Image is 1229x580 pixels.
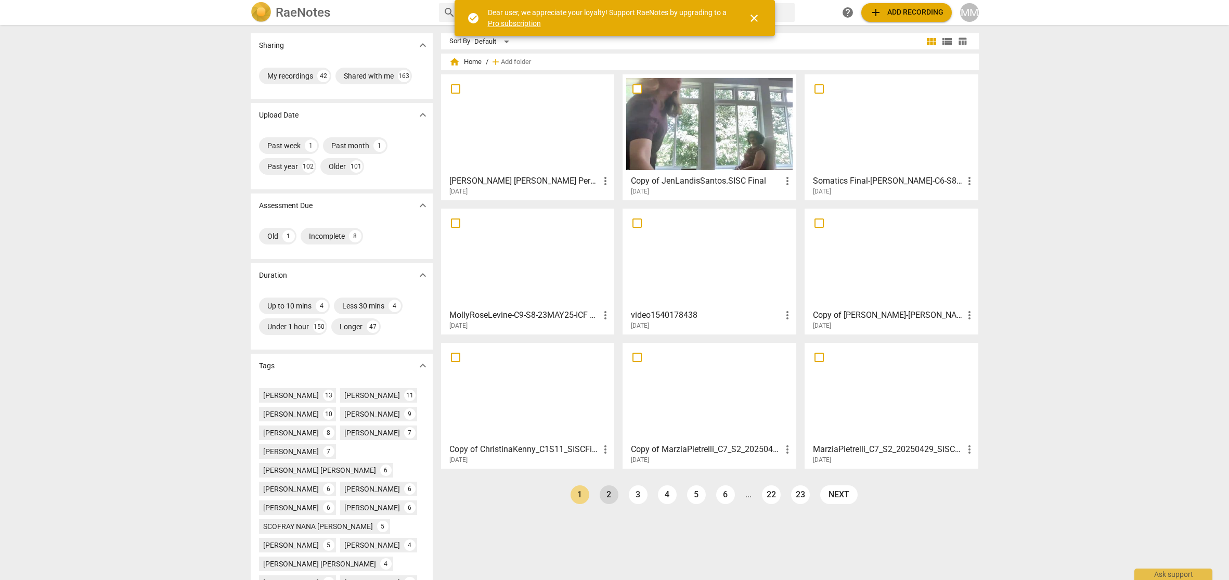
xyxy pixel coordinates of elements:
h3: video1540178438 [631,309,781,321]
a: Page 6 [716,485,735,504]
div: [PERSON_NAME] [344,409,400,419]
span: Home [449,57,482,67]
button: Show more [415,107,431,123]
div: Up to 10 mins [267,301,312,311]
a: Copy of ChristinaKenny_C1S11_SISCFinal[DATE] [445,346,611,464]
div: Shared with me [344,71,394,81]
div: [PERSON_NAME] [263,409,319,419]
div: 1 [305,139,317,152]
span: expand_more [417,269,429,281]
span: more_vert [599,175,612,187]
div: 13 [323,390,334,401]
div: Under 1 hour [267,321,309,332]
a: Page 5 [687,485,706,504]
button: Show more [415,267,431,283]
a: Page 22 [762,485,781,504]
div: My recordings [267,71,313,81]
span: more_vert [599,309,612,321]
a: Page 1 is your current page [571,485,589,504]
div: [PERSON_NAME] [263,428,319,438]
div: Sort By [449,37,470,45]
h2: RaeNotes [276,5,330,20]
div: [PERSON_NAME] [263,446,319,457]
button: Show more [415,198,431,213]
h3: Anna-Brown Griswold's Personal Meeting Room [449,175,600,187]
div: 47 [367,320,379,333]
span: [DATE] [813,187,831,196]
span: more_vert [599,443,612,456]
div: Less 30 mins [342,301,384,311]
p: Sharing [259,40,284,51]
div: 4 [380,558,392,570]
h3: MarziaPietrelli_C7_S2_20250429_SISCfinal [813,443,963,456]
div: 102 [302,160,315,173]
a: Copy of JenLandisSantos.SISC Final[DATE] [626,78,793,196]
span: [DATE] [631,456,649,465]
div: 6 [404,483,416,495]
div: Past week [267,140,301,151]
span: view_list [941,35,953,48]
button: Show more [415,37,431,53]
button: List view [939,34,955,49]
a: Copy of [PERSON_NAME]-[PERSON_NAME]- ICFFinal-s7-060625[DATE] [808,212,975,330]
div: Ask support [1134,569,1212,580]
button: Tile view [924,34,939,49]
button: Close [742,6,767,31]
span: Add folder [501,58,531,66]
div: [PERSON_NAME] [263,390,319,401]
li: ... [745,490,752,499]
h3: Copy of JenLandisSantos.SISC Final [631,175,781,187]
p: Tags [259,360,275,371]
div: Old [267,231,278,241]
span: [DATE] [631,321,649,330]
div: Older [329,161,346,172]
div: [PERSON_NAME] [263,502,319,513]
div: 5 [377,521,389,532]
div: MM [960,3,979,22]
span: expand_more [417,199,429,212]
a: Page 3 [629,485,648,504]
div: 6 [380,465,392,476]
button: Upload [861,3,952,22]
span: [DATE] [631,187,649,196]
span: expand_more [417,39,429,51]
div: [PERSON_NAME] [344,484,400,494]
span: add [870,6,882,19]
div: [PERSON_NAME] [344,428,400,438]
span: help [842,6,854,19]
a: Copy of MarziaPietrelli_C7_S2_20250429_SISCfinal[DATE] [626,346,793,464]
div: 101 [350,160,363,173]
div: 1 [282,230,295,242]
div: 11 [404,390,416,401]
span: more_vert [781,443,794,456]
h3: MollyRoseLevine-C9-S8-23MAY25-ICF Final [449,309,600,321]
span: expand_more [417,109,429,121]
div: 6 [323,502,334,513]
h3: Copy of ChristinaKenny_C1S11_SISCFinal [449,443,600,456]
span: [DATE] [449,456,468,465]
p: Assessment Due [259,200,313,211]
span: [DATE] [449,187,468,196]
div: 7 [323,446,334,457]
a: video1540178438[DATE] [626,212,793,330]
span: more_vert [963,309,976,321]
a: MollyRoseLevine-C9-S8-23MAY25-ICF Final[DATE] [445,212,611,330]
div: 150 [313,320,326,333]
div: 6 [323,483,334,495]
span: more_vert [963,175,976,187]
span: home [449,57,460,67]
div: 10 [323,408,334,420]
a: Help [838,3,857,22]
div: [PERSON_NAME] [PERSON_NAME] [263,465,376,475]
div: 4 [404,539,416,551]
div: 4 [389,300,401,312]
span: / [486,58,488,66]
span: table_chart [958,36,967,46]
a: [PERSON_NAME] [PERSON_NAME] Personal Meeting Room[DATE] [445,78,611,196]
span: more_vert [781,175,794,187]
div: [PERSON_NAME] [344,390,400,401]
span: more_vert [963,443,976,456]
div: 5 [323,539,334,551]
span: add [490,57,501,67]
span: close [748,12,760,24]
